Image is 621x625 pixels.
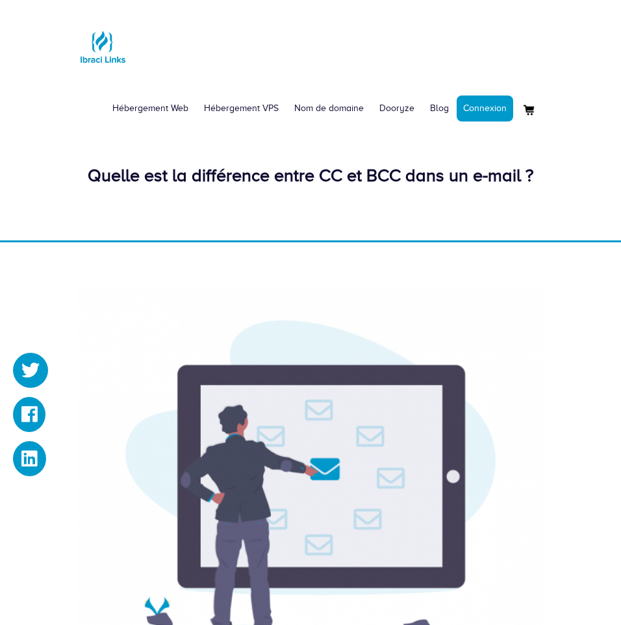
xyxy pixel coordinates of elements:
a: Hébergement Web [105,89,196,128]
a: Logo Ibraci Links [77,10,129,73]
a: Dooryze [372,89,422,128]
a: Hébergement VPS [196,89,286,128]
div: Quelle est la différence entre CC et BCC dans un e-mail ? [77,163,544,188]
a: Nom de domaine [286,89,372,128]
a: Connexion [457,96,513,121]
a: Blog [422,89,457,128]
img: Logo Ibraci Links [77,21,129,73]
